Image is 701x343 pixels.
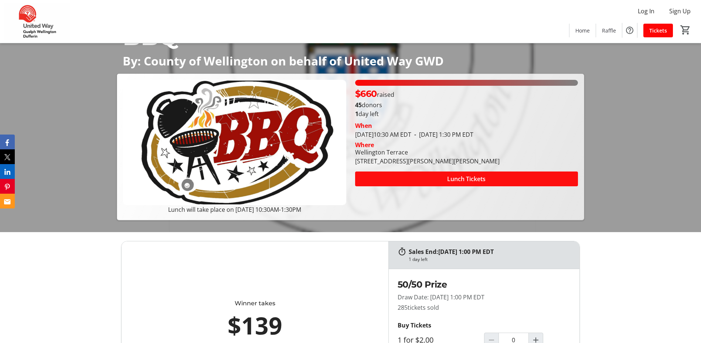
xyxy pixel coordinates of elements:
span: Raffle [602,27,616,34]
p: raised [355,87,394,101]
b: 45 [355,101,362,109]
img: Campaign CTA Media Photo [123,80,346,205]
div: 1 day left [409,256,428,263]
span: [DATE] 10:30 AM EDT [355,130,411,139]
div: When [355,121,372,130]
p: 285 tickets sold [398,303,571,312]
button: Log In [632,5,660,17]
span: [DATE] 1:00 PM EDT [438,248,494,256]
span: [DATE] 1:30 PM EDT [411,130,473,139]
span: Tickets [649,27,667,34]
span: Log In [638,7,654,16]
div: Winner takes [154,299,356,308]
a: Home [569,24,596,37]
a: Tickets [643,24,673,37]
div: Where [355,142,374,148]
span: Home [575,27,590,34]
button: Lunch Tickets [355,171,578,186]
span: $660 [355,88,377,99]
p: day left [355,109,578,118]
div: 100% of fundraising goal reached [355,80,578,86]
p: By: County of Wellington on behalf of United Way GWD [123,54,578,67]
span: Lunch Tickets [447,174,486,183]
div: [STREET_ADDRESS][PERSON_NAME][PERSON_NAME] [355,157,500,166]
span: Sales End: [409,248,438,256]
strong: Buy Tickets [398,321,431,329]
div: Wellington Terrace [355,148,500,157]
p: Draw Date: [DATE] 1:00 PM EDT [398,293,571,302]
button: Cart [679,23,692,37]
span: - [411,130,419,139]
h2: 50/50 Prize [398,278,571,291]
button: Sign Up [663,5,697,17]
span: Sign Up [669,7,691,16]
span: 1 [355,110,358,118]
p: Lunch will take place on [DATE] 10:30AM-1:30PM [123,205,346,214]
img: United Way Guelph Wellington Dufferin's Logo [4,3,70,40]
p: donors [355,101,578,109]
button: Help [622,23,637,38]
a: Raffle [596,24,622,37]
